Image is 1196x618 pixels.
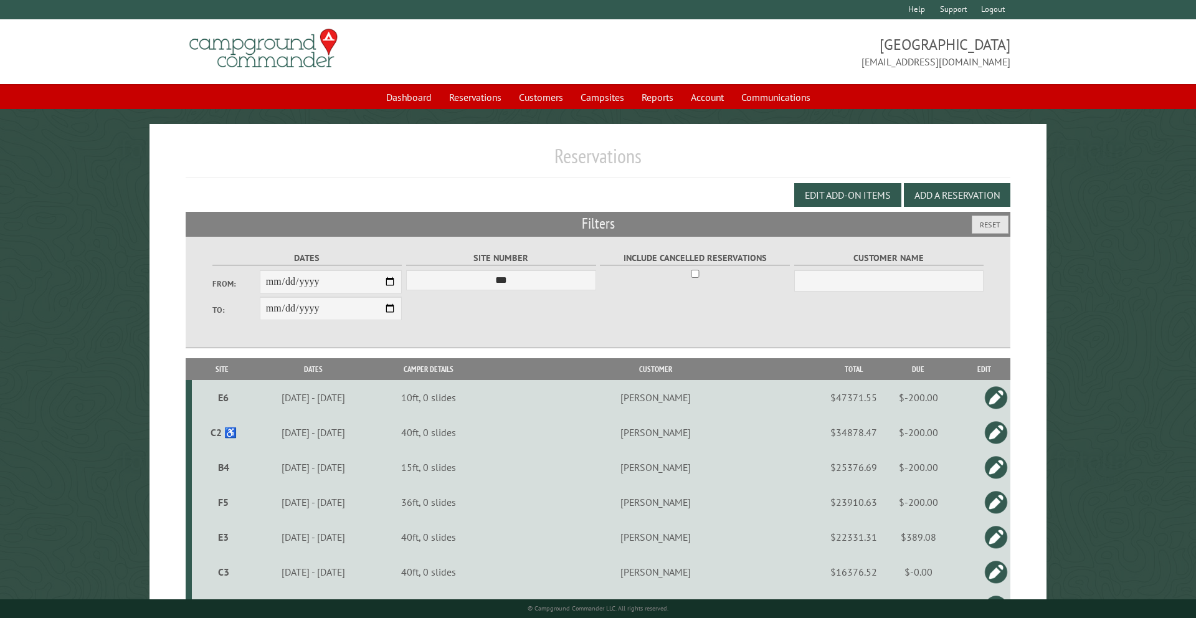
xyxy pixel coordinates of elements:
[879,554,958,589] td: $-0.00
[483,520,828,554] td: [PERSON_NAME]
[483,415,828,450] td: [PERSON_NAME]
[828,380,879,415] td: $47371.55
[904,183,1010,207] button: Add a Reservation
[252,358,376,380] th: Dates
[483,450,828,485] td: [PERSON_NAME]
[186,212,1011,235] h2: Filters
[573,85,632,109] a: Campsites
[794,183,901,207] button: Edit Add-on Items
[212,278,260,290] label: From:
[254,461,373,473] div: [DATE] - [DATE]
[254,426,373,439] div: [DATE] - [DATE]
[600,251,790,265] label: Include Cancelled Reservations
[528,604,668,612] small: © Campground Commander LLC. All rights reserved.
[483,554,828,589] td: [PERSON_NAME]
[254,531,373,543] div: [DATE] - [DATE]
[375,380,482,415] td: 10ft, 0 slides
[442,85,509,109] a: Reservations
[958,358,1011,380] th: Edit
[828,554,879,589] td: $16376.52
[379,85,439,109] a: Dashboard
[879,485,958,520] td: $-200.00
[794,251,984,265] label: Customer Name
[483,380,828,415] td: [PERSON_NAME]
[254,566,373,578] div: [DATE] - [DATE]
[879,415,958,450] td: $-200.00
[197,461,250,473] div: B4
[254,391,373,404] div: [DATE] - [DATE]
[212,251,402,265] label: Dates
[828,415,879,450] td: $34878.47
[197,391,250,404] div: E6
[375,520,482,554] td: 40ft, 0 slides
[683,85,731,109] a: Account
[483,485,828,520] td: [PERSON_NAME]
[197,531,250,543] div: E3
[828,520,879,554] td: $22331.31
[879,358,958,380] th: Due
[828,485,879,520] td: $23910.63
[375,358,482,380] th: Camper Details
[197,566,250,578] div: C3
[375,415,482,450] td: 40ft, 0 slides
[511,85,571,109] a: Customers
[186,144,1011,178] h1: Reservations
[879,520,958,554] td: $389.08
[483,358,828,380] th: Customer
[197,496,250,508] div: F5
[406,251,596,265] label: Site Number
[634,85,681,109] a: Reports
[197,426,250,439] div: C2 ♿
[212,304,260,316] label: To:
[734,85,818,109] a: Communications
[598,34,1010,69] span: [GEOGRAPHIC_DATA] [EMAIL_ADDRESS][DOMAIN_NAME]
[828,450,879,485] td: $25376.69
[254,496,373,508] div: [DATE] - [DATE]
[972,216,1009,234] button: Reset
[828,358,879,380] th: Total
[192,358,252,380] th: Site
[375,450,482,485] td: 15ft, 0 slides
[879,380,958,415] td: $-200.00
[879,450,958,485] td: $-200.00
[375,485,482,520] td: 36ft, 0 slides
[375,554,482,589] td: 40ft, 0 slides
[186,24,341,73] img: Campground Commander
